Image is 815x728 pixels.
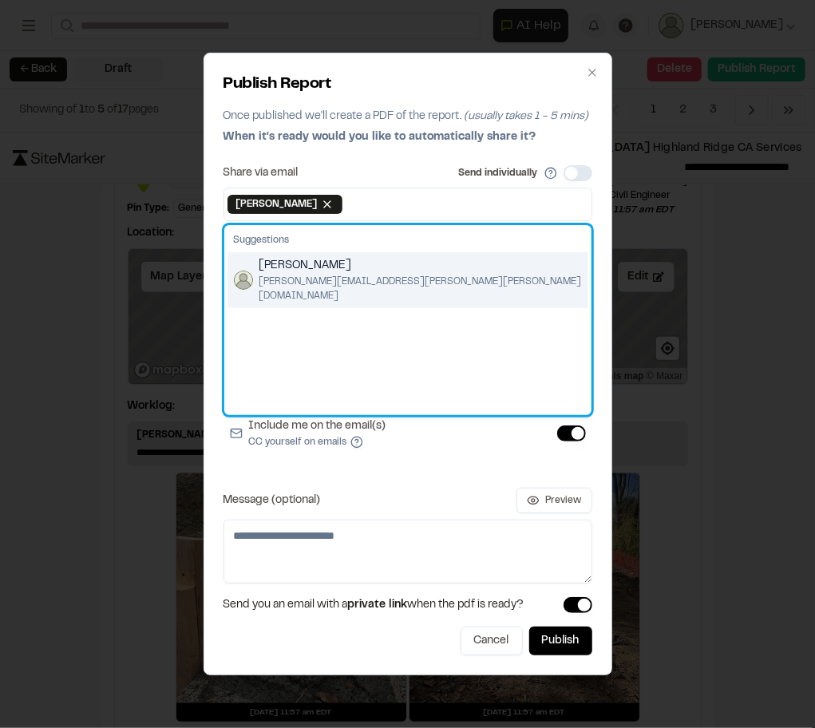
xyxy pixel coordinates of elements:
[224,168,299,179] label: Share via email
[224,108,592,125] p: Once published we'll create a PDF of the report.
[459,166,538,180] label: Send individually
[461,627,523,655] button: Cancel
[224,73,592,97] h2: Publish Report
[249,417,386,449] label: Include me on the email(s)
[224,225,591,415] div: Suggestions
[227,228,588,252] div: Suggestions
[350,436,363,449] button: Include me on the email(s)CC yourself on emails
[249,435,386,449] p: CC yourself on emails
[224,133,536,142] span: When it's ready would you like to automatically share it?
[236,197,318,212] span: [PERSON_NAME]
[234,271,253,290] img: Jennifer Tapia-Rios
[259,275,582,303] span: [PERSON_NAME][EMAIL_ADDRESS][PERSON_NAME][PERSON_NAME][DOMAIN_NAME]
[516,488,592,513] button: Preview
[529,627,592,655] button: Publish
[465,112,589,121] span: (usually takes 1 - 5 mins)
[348,600,408,610] span: private link
[224,495,321,506] label: Message (optional)
[224,596,524,614] span: Send you an email with a when the pdf is ready?
[259,257,582,275] span: [PERSON_NAME]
